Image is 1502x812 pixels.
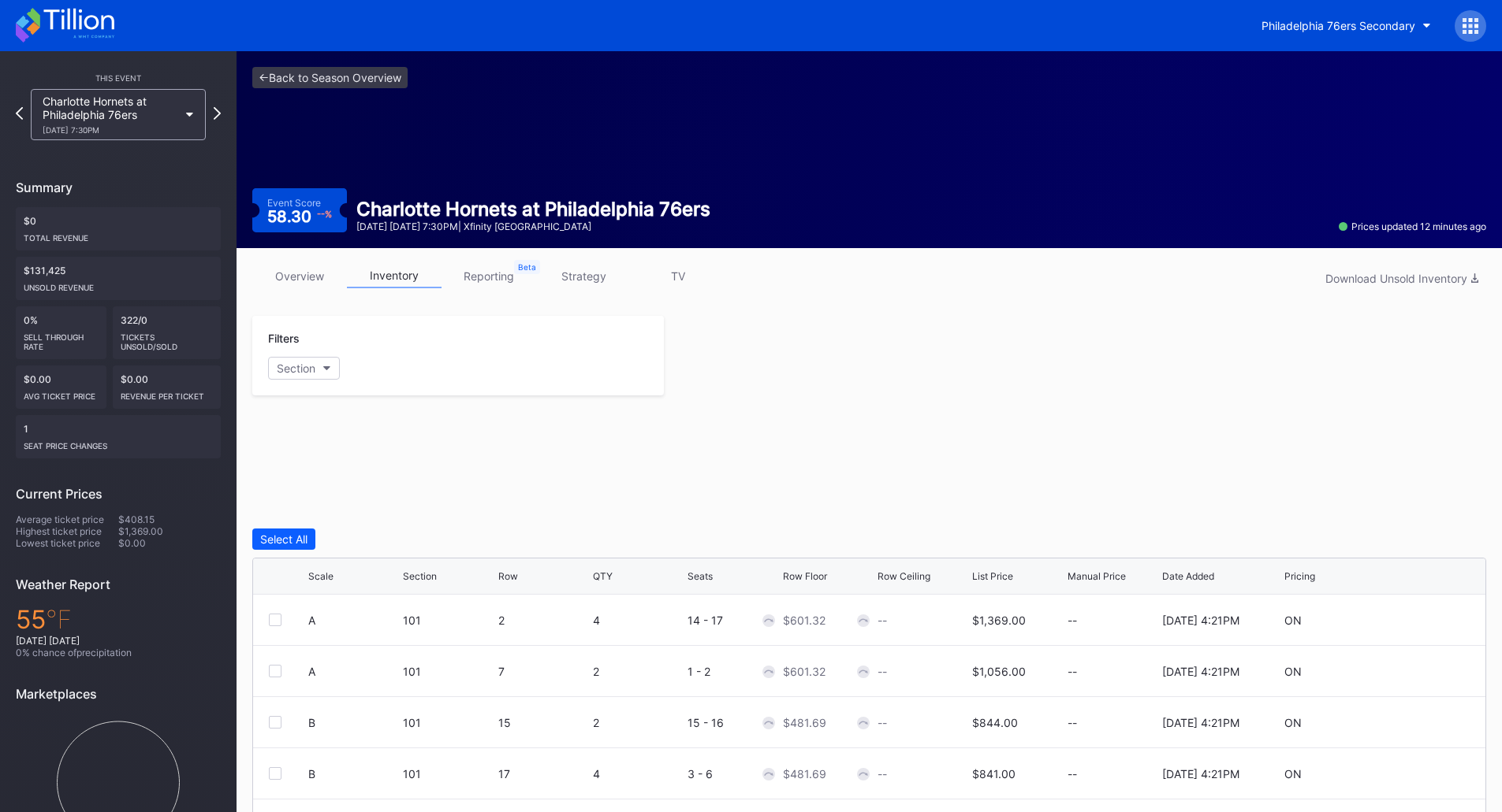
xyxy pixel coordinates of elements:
[308,570,334,582] div: Scale
[356,198,710,221] div: Charlotte Hornets at Philadelphia 76ers
[688,570,713,582] div: Seats
[24,326,99,351] div: Sell Through Rate
[308,716,315,729] div: B
[972,665,1026,678] div: $1,056.00
[536,264,631,288] a: strategy
[46,604,72,635] span: ℉
[308,767,315,780] div: B
[260,532,307,546] div: Select All
[121,385,214,401] div: Revenue per ticket
[403,614,494,627] div: 101
[118,537,221,549] div: $0.00
[308,614,315,627] div: A
[1250,11,1443,40] button: Philadelphia 76ers Secondary
[1284,716,1302,729] div: ON
[878,665,887,678] div: --
[498,767,589,780] div: 17
[16,73,221,83] div: This Event
[593,767,684,780] div: 4
[972,716,1018,729] div: $844.00
[16,647,221,658] div: 0 % chance of precipitation
[1325,272,1478,285] div: Download Unsold Inventory
[688,716,778,729] div: 15 - 16
[1339,221,1486,232] div: Prices updated 12 minutes ago
[1284,665,1302,678] div: ON
[1284,614,1302,627] div: ON
[593,570,613,582] div: QTY
[347,264,442,288] a: inventory
[783,614,826,627] div: $601.32
[498,665,589,678] div: 7
[1068,614,1158,627] div: --
[118,514,221,525] div: $408.15
[16,207,221,250] div: $0
[16,686,221,702] div: Marketplaces
[16,525,118,537] div: Highest ticket price
[498,570,518,582] div: Row
[356,221,710,232] div: [DATE] [DATE] 7:30PM | Xfinity [GEOGRAPHIC_DATA]
[688,767,778,780] div: 3 - 6
[1162,716,1239,729] div: [DATE] 4:21PM
[631,264,725,288] a: TV
[24,385,99,401] div: Avg ticket price
[878,716,887,729] div: --
[16,604,221,635] div: 55
[878,614,887,627] div: --
[498,614,589,627] div: 2
[16,365,106,409] div: $0.00
[1284,570,1315,582] div: Pricing
[403,767,494,780] div: 101
[403,716,494,729] div: 101
[688,665,778,678] div: 1 - 2
[252,528,315,550] button: Select All
[24,276,213,292] div: Unsold Revenue
[593,665,684,678] div: 2
[972,570,1013,582] div: List Price
[252,67,408,88] a: <-Back to Season Overview
[442,264,536,288] a: reporting
[16,577,221,592] div: Weather Report
[16,514,118,525] div: Average ticket price
[783,665,826,678] div: $601.32
[783,570,827,582] div: Row Floor
[308,665,315,678] div: A
[878,767,887,780] div: --
[593,716,684,729] div: 2
[16,180,221,195] div: Summary
[43,95,178,135] div: Charlotte Hornets at Philadelphia 76ers
[121,326,214,351] div: Tickets Unsold/Sold
[267,197,321,209] div: Event Score
[16,635,221,647] div: [DATE] [DATE]
[24,435,213,450] div: seat price changes
[268,332,648,345] div: Filters
[1068,716,1158,729] div: --
[783,767,826,780] div: $481.69
[403,665,494,678] div: 101
[113,306,222,359] div: 322/0
[277,362,315,375] div: Section
[267,209,332,224] div: 58.30
[16,306,106,359] div: 0%
[1162,570,1214,582] div: Date Added
[1284,767,1302,780] div: ON
[878,570,930,582] div: Row Ceiling
[16,537,118,549] div: Lowest ticket price
[317,210,332,219] div: -- %
[783,716,826,729] div: $481.69
[972,614,1026,627] div: $1,369.00
[268,357,340,380] button: Section
[252,264,347,288] a: overview
[1068,665,1158,678] div: --
[1162,767,1239,780] div: [DATE] 4:21PM
[118,525,221,537] div: $1,369.00
[1162,665,1239,678] div: [DATE] 4:21PM
[403,570,437,582] div: Section
[593,614,684,627] div: 4
[498,716,589,729] div: 15
[16,415,221,458] div: 1
[1318,268,1486,289] button: Download Unsold Inventory
[688,614,778,627] div: 14 - 17
[43,125,178,135] div: [DATE] 7:30PM
[972,767,1016,780] div: $841.00
[113,365,222,409] div: $0.00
